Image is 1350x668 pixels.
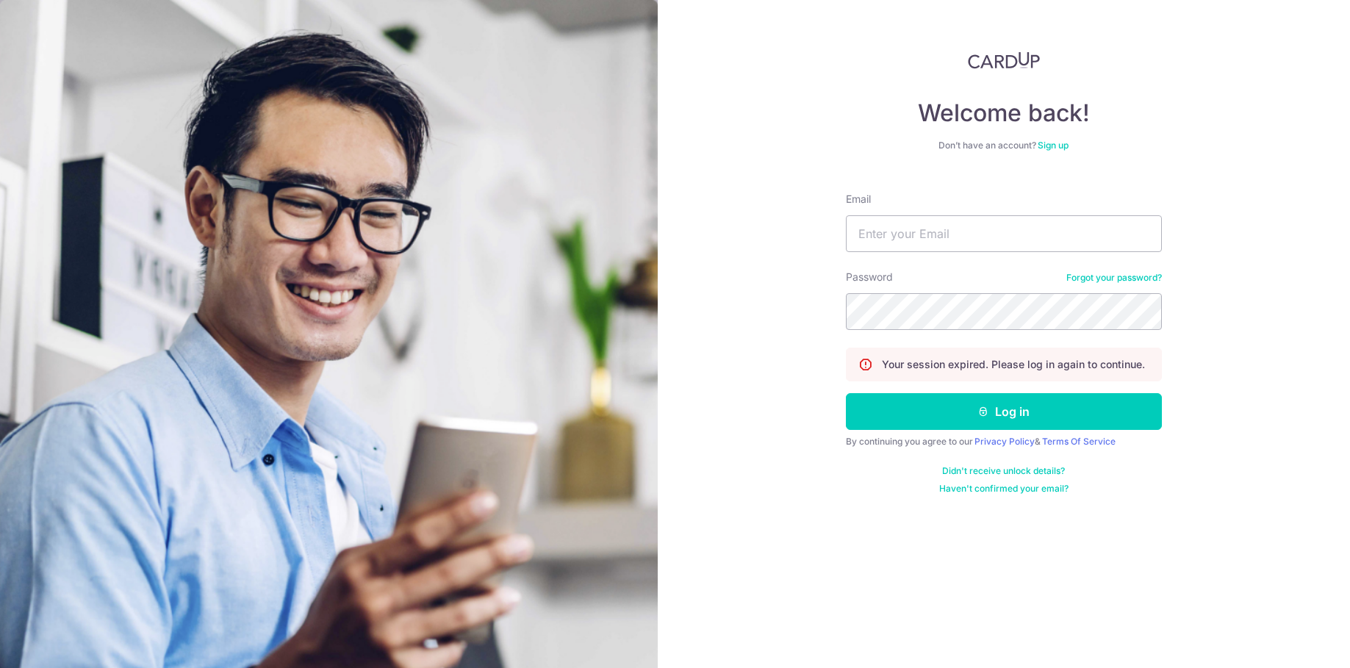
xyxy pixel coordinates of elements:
label: Email [846,192,871,206]
img: CardUp Logo [968,51,1040,69]
input: Enter your Email [846,215,1162,252]
a: Forgot your password? [1066,272,1162,284]
p: Your session expired. Please log in again to continue. [882,357,1145,372]
h4: Welcome back! [846,98,1162,128]
a: Didn't receive unlock details? [942,465,1065,477]
div: By continuing you agree to our & [846,436,1162,448]
a: Privacy Policy [974,436,1035,447]
a: Terms Of Service [1042,436,1116,447]
a: Sign up [1038,140,1069,151]
button: Log in [846,393,1162,430]
label: Password [846,270,893,284]
a: Haven't confirmed your email? [939,483,1069,495]
div: Don’t have an account? [846,140,1162,151]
